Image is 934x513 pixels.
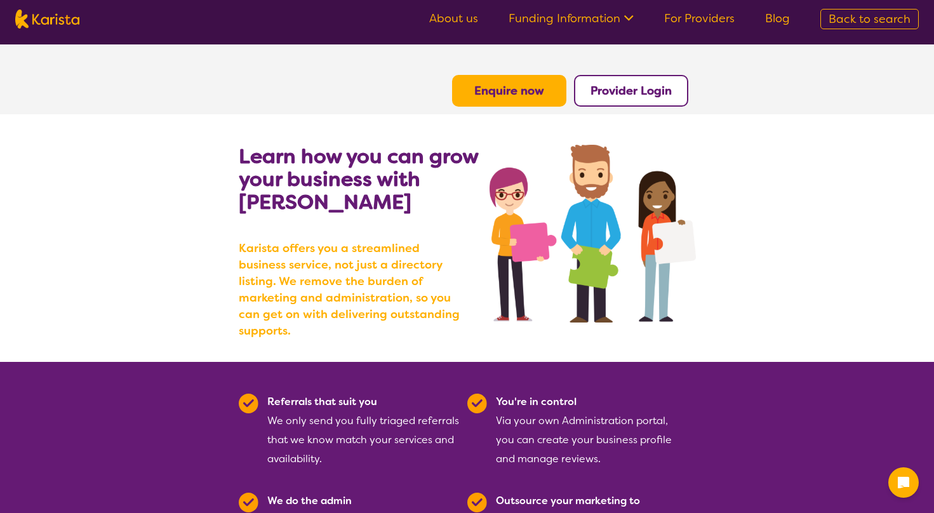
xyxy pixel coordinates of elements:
[590,83,672,98] a: Provider Login
[664,11,735,26] a: For Providers
[239,493,258,512] img: Tick
[474,83,544,98] a: Enquire now
[509,11,634,26] a: Funding Information
[496,395,577,408] b: You're in control
[467,493,487,512] img: Tick
[467,394,487,413] img: Tick
[239,143,478,215] b: Learn how you can grow your business with [PERSON_NAME]
[15,10,79,29] img: Karista logo
[490,145,695,323] img: grow your business with Karista
[267,395,377,408] b: Referrals that suit you
[765,11,790,26] a: Blog
[820,9,919,29] a: Back to search
[267,494,352,507] b: We do the admin
[239,394,258,413] img: Tick
[574,75,688,107] button: Provider Login
[429,11,478,26] a: About us
[452,75,566,107] button: Enquire now
[496,392,688,469] div: Via your own Administration portal, you can create your business profile and manage reviews.
[239,240,467,339] b: Karista offers you a streamlined business service, not just a directory listing. We remove the bu...
[829,11,911,27] span: Back to search
[267,392,460,469] div: We only send you fully triaged referrals that we know match your services and availability.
